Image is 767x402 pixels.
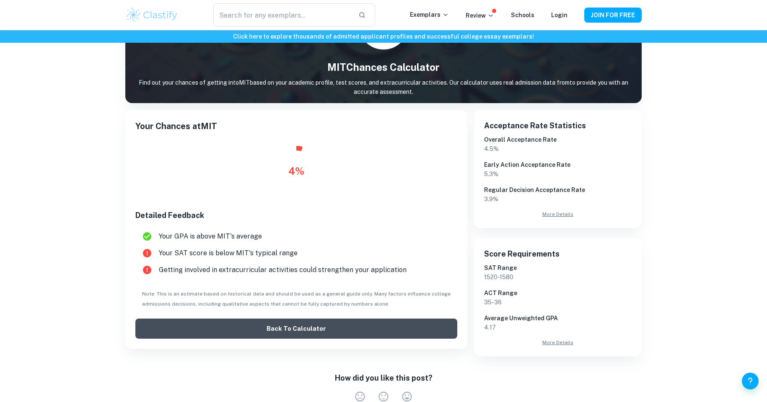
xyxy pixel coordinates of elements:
[135,319,457,339] button: Back to Calculator
[484,210,632,218] a: More Details
[135,210,457,221] h6: Detailed Feedback
[584,8,642,23] button: JOIN FOR FREE
[159,231,451,241] span: Your GPA is above MIT's average
[484,272,632,282] p: 1520 - 1580
[484,263,632,272] h6: SAT Range
[484,314,632,323] h6: Average Unweighted GPA
[288,163,304,179] div: 4 %
[125,7,179,23] img: Clastify logo
[484,248,632,260] h6: Score Requirements
[484,195,632,204] p: 3.9 %
[159,265,451,275] span: Getting involved in extracurricular activities could strengthen your application
[135,120,457,132] h5: Your Chances at MIT
[213,3,352,27] input: Search for any exemplars...
[484,135,632,144] h6: Overall Acceptance Rate
[484,144,632,153] p: 4.5 %
[742,373,759,389] button: Help and Feedback
[484,288,632,298] h6: ACT Range
[551,12,567,18] a: Login
[335,372,433,384] h6: How did you like this post?
[484,185,632,195] h6: Regular Decision Acceptance Rate
[159,248,451,258] span: Your SAT score is below MIT's typical range
[142,291,451,307] span: Note: This is an estimate based on historical data and should be used as a general guide only. Ma...
[125,78,642,96] p: Find out your chances of getting into MIT based on your academic profile, test scores, and extrac...
[466,11,494,20] p: Review
[125,60,642,75] h1: MIT Chances Calculator
[484,323,632,332] p: 4.17
[484,169,632,179] p: 5.3 %
[484,339,632,346] a: More Details
[410,10,449,19] p: Exemplars
[511,12,534,18] a: Schools
[484,160,632,169] h6: Early Action Acceptance Rate
[484,298,632,307] p: 35 - 36
[2,32,765,41] h6: Click here to explore thousands of admitted applicant profiles and successful college essay exemp...
[484,120,632,132] h6: Acceptance Rate Statistics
